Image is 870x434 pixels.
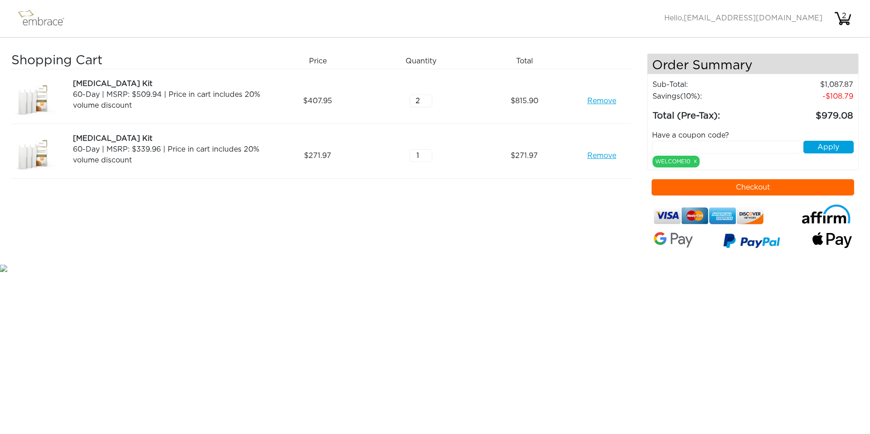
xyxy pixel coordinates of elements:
img: Google-Pay-Logo.svg [654,232,693,248]
div: Price [270,53,373,69]
td: Savings : [652,91,763,102]
a: 2 [834,14,852,22]
button: Checkout [652,179,855,196]
div: 2 [835,10,853,21]
div: 60-Day | MSRP: $509.94 | Price in cart includes 20% volume discount [73,89,263,111]
span: (10%) [680,93,700,100]
img: 5f10fe38-8dce-11e7-bbd5-02e45ca4b85b.jpeg [11,133,57,178]
img: credit-cards.png [654,205,764,227]
a: Remove [587,150,616,161]
td: Sub-Total: [652,79,763,91]
td: 979.08 [763,102,854,123]
span: Quantity [406,56,436,67]
span: 407.95 [303,95,332,106]
img: paypal-v3.png [723,230,780,254]
img: affirm-logo.svg [801,205,852,224]
div: Total [476,53,580,69]
span: Hello, [664,14,822,22]
span: [EMAIL_ADDRESS][DOMAIN_NAME] [684,14,822,22]
img: cart [834,10,852,28]
div: 60-Day | MSRP: $339.96 | Price in cart includes 20% volume discount [73,144,263,166]
button: Apply [803,141,854,153]
td: Total (Pre-Tax): [652,102,763,123]
div: Have a coupon code? [645,130,861,141]
span: 815.90 [511,95,538,106]
div: [MEDICAL_DATA] Kit [73,78,263,89]
img: logo.png [16,7,75,30]
span: 271.97 [304,150,331,161]
div: WELCOME10 [652,156,700,167]
a: x [694,157,697,165]
td: 108.79 [763,91,854,102]
img: fullApplePay.png [812,232,852,248]
h4: Order Summary [648,54,859,74]
span: 271.97 [511,150,538,161]
a: Remove [587,95,616,106]
div: [MEDICAL_DATA] Kit [73,133,263,144]
h3: Shopping Cart [11,53,263,69]
td: 1,087.87 [763,79,854,91]
img: a09f5d18-8da6-11e7-9c79-02e45ca4b85b.jpeg [11,78,57,124]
